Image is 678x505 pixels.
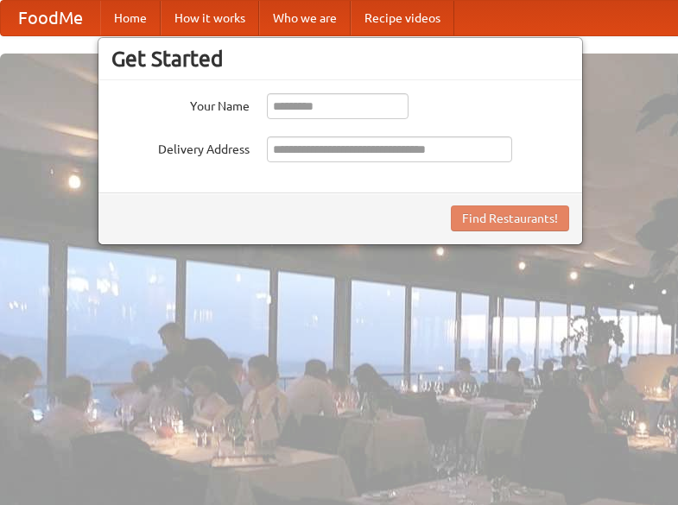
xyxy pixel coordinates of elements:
[111,46,569,72] h3: Get Started
[161,1,259,35] a: How it works
[1,1,100,35] a: FoodMe
[351,1,454,35] a: Recipe videos
[259,1,351,35] a: Who we are
[100,1,161,35] a: Home
[451,205,569,231] button: Find Restaurants!
[111,93,250,115] label: Your Name
[111,136,250,158] label: Delivery Address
